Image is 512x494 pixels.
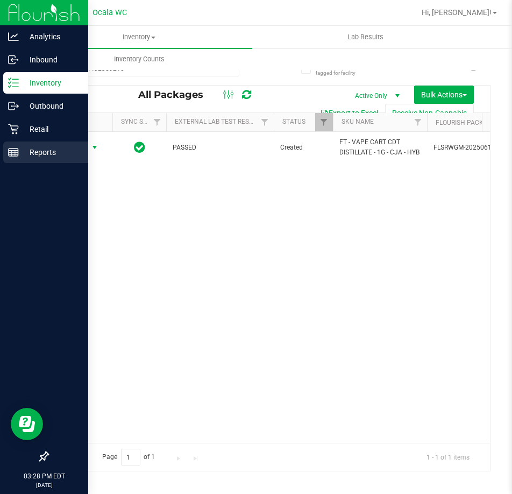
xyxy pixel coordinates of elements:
span: Hi, [PERSON_NAME]! [422,8,492,17]
a: Inventory [26,26,252,48]
p: Inbound [19,53,83,66]
input: 1 [121,449,140,465]
span: Lab Results [333,32,398,42]
a: Filter [148,113,166,131]
span: Bulk Actions [421,90,467,99]
a: Flourish Package ID [436,119,503,126]
p: Analytics [19,30,83,43]
a: Filter [256,113,274,131]
span: PASSED [173,143,267,153]
a: External Lab Test Result [175,118,259,125]
inline-svg: Outbound [8,101,19,111]
span: FT - VAPE CART CDT DISTILLATE - 1G - CJA - HYB [339,137,421,158]
inline-svg: Reports [8,147,19,158]
p: [DATE] [5,481,83,489]
button: Receive Non-Cannabis [385,104,474,122]
button: Export to Excel [313,104,385,122]
span: All Packages [138,89,214,101]
span: Page of 1 [93,449,164,465]
inline-svg: Inventory [8,77,19,88]
a: Lab Results [252,26,479,48]
a: Filter [315,113,333,131]
inline-svg: Inbound [8,54,19,65]
a: Inventory Counts [26,48,252,70]
p: Outbound [19,100,83,112]
a: Filter [409,113,427,131]
button: Bulk Actions [414,86,474,104]
iframe: Resource center [11,408,43,440]
p: Retail [19,123,83,136]
span: select [88,140,102,155]
p: Inventory [19,76,83,89]
span: Inventory Counts [99,54,179,64]
a: Sync Status [121,118,162,125]
inline-svg: Analytics [8,31,19,42]
span: Inventory [26,32,252,42]
inline-svg: Retail [8,124,19,135]
a: Status [282,118,305,125]
span: 1 - 1 of 1 items [418,449,478,465]
p: 03:28 PM EDT [5,471,83,481]
a: SKU Name [342,118,374,125]
span: In Sync [134,140,145,155]
p: Reports [19,146,83,159]
span: Created [280,143,326,153]
span: Ocala WC [93,8,127,17]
